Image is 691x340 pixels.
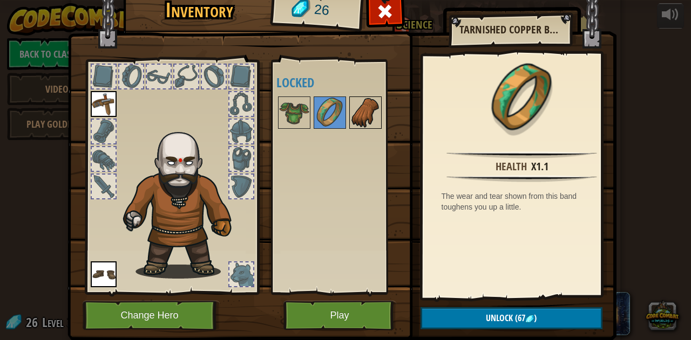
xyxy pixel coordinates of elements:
img: portrait.png [91,261,117,287]
img: portrait.png [350,98,381,128]
img: hr.png [446,175,597,182]
div: The wear and tear shown from this band toughens you up a little. [442,191,608,212]
div: x1.1 [531,159,548,175]
img: hr.png [446,151,597,158]
img: portrait.png [315,98,345,128]
button: Play [283,301,396,330]
h2: Tarnished Copper Band [459,24,561,36]
button: Unlock(67) [421,307,602,329]
span: ) [534,312,537,324]
img: gem.png [525,315,534,323]
img: portrait.png [279,98,309,128]
h4: Locked [276,75,412,89]
img: portrait.png [91,91,117,117]
span: (67 [513,312,525,324]
button: Change Hero [83,301,220,330]
div: Health [496,159,527,175]
span: Unlock [486,312,513,324]
img: goliath_hair.png [118,122,250,279]
img: portrait.png [487,63,557,133]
